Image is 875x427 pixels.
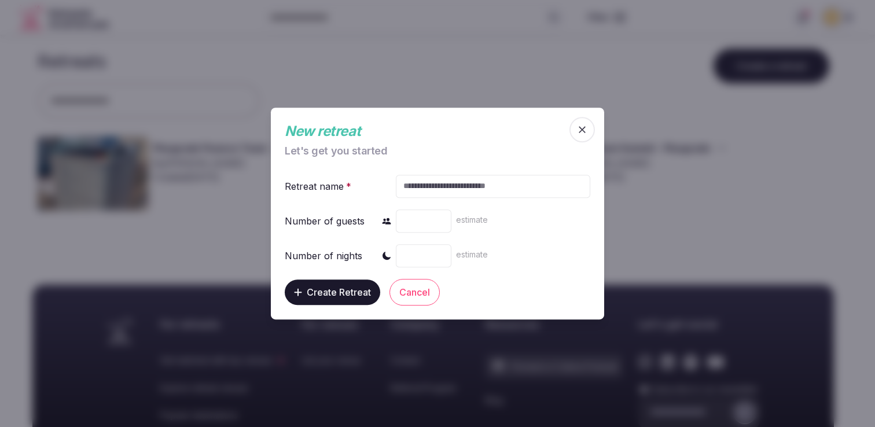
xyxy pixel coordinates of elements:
span: estimate [456,215,488,224]
div: Number of nights [285,249,362,263]
button: Cancel [389,279,440,305]
span: estimate [456,249,488,259]
button: Create Retreat [285,279,380,305]
div: Number of guests [285,214,365,228]
span: Create Retreat [307,286,371,298]
div: Let's get you started [285,146,567,156]
div: Retreat name [285,179,354,193]
div: New retreat [285,122,567,141]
